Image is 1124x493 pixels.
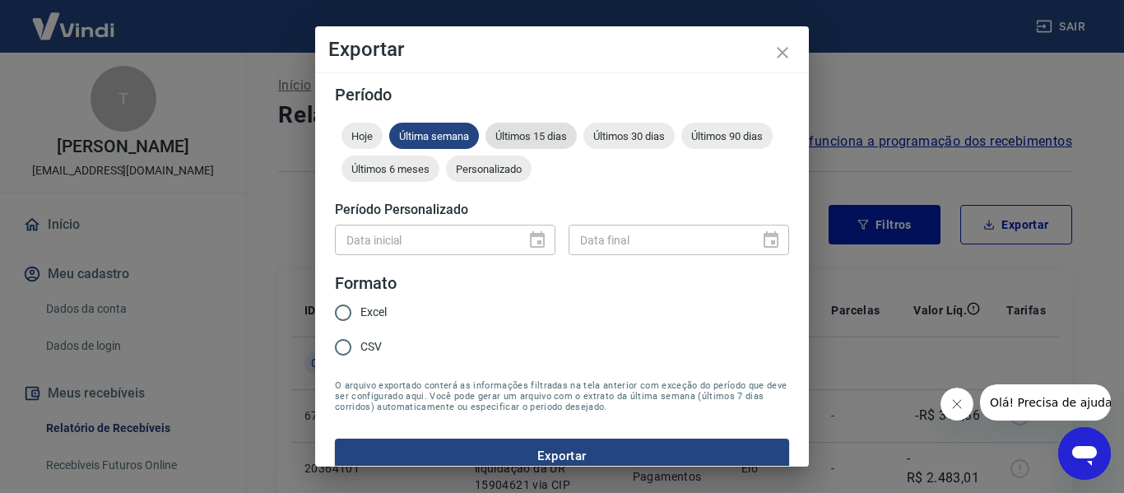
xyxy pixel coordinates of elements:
[389,130,479,142] span: Última semana
[446,163,532,175] span: Personalizado
[485,130,577,142] span: Últimos 15 dias
[681,130,773,142] span: Últimos 90 dias
[1058,427,1111,480] iframe: Botão para abrir a janela de mensagens
[341,163,439,175] span: Últimos 6 meses
[569,225,748,255] input: DD/MM/YYYY
[583,123,675,149] div: Últimos 30 dias
[341,130,383,142] span: Hoje
[485,123,577,149] div: Últimos 15 dias
[10,12,138,25] span: Olá! Precisa de ajuda?
[360,304,387,321] span: Excel
[335,439,789,473] button: Exportar
[389,123,479,149] div: Última semana
[341,123,383,149] div: Hoje
[681,123,773,149] div: Últimos 90 dias
[446,156,532,182] div: Personalizado
[360,338,382,356] span: CSV
[335,225,514,255] input: DD/MM/YYYY
[335,380,789,412] span: O arquivo exportado conterá as informações filtradas na tela anterior com exceção do período que ...
[341,156,439,182] div: Últimos 6 meses
[763,33,802,72] button: close
[980,384,1111,421] iframe: Mensagem da empresa
[335,272,397,295] legend: Formato
[941,388,973,421] iframe: Fechar mensagem
[335,202,789,218] h5: Período Personalizado
[583,130,675,142] span: Últimos 30 dias
[335,86,789,103] h5: Período
[328,40,796,59] h4: Exportar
